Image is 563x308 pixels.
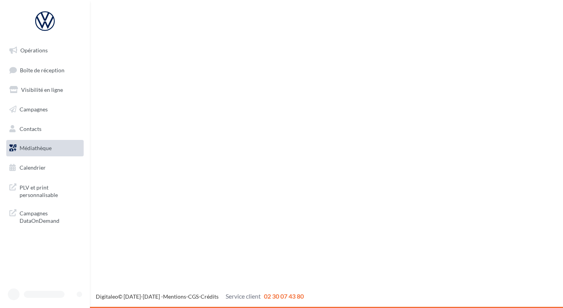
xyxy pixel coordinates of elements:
[20,145,52,151] span: Médiathèque
[20,47,48,54] span: Opérations
[163,293,186,300] a: Mentions
[188,293,199,300] a: CGS
[21,86,63,93] span: Visibilité en ligne
[264,292,304,300] span: 02 30 07 43 80
[5,205,85,228] a: Campagnes DataOnDemand
[20,208,81,225] span: Campagnes DataOnDemand
[5,179,85,202] a: PLV et print personnalisable
[20,164,46,171] span: Calendrier
[20,106,48,113] span: Campagnes
[20,66,65,73] span: Boîte de réception
[201,293,219,300] a: Crédits
[5,121,85,137] a: Contacts
[20,125,41,132] span: Contacts
[96,293,118,300] a: Digitaleo
[5,159,85,176] a: Calendrier
[96,293,304,300] span: © [DATE]-[DATE] - - -
[5,82,85,98] a: Visibilité en ligne
[5,62,85,79] a: Boîte de réception
[5,140,85,156] a: Médiathèque
[5,42,85,59] a: Opérations
[20,182,81,199] span: PLV et print personnalisable
[5,101,85,118] a: Campagnes
[226,292,261,300] span: Service client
